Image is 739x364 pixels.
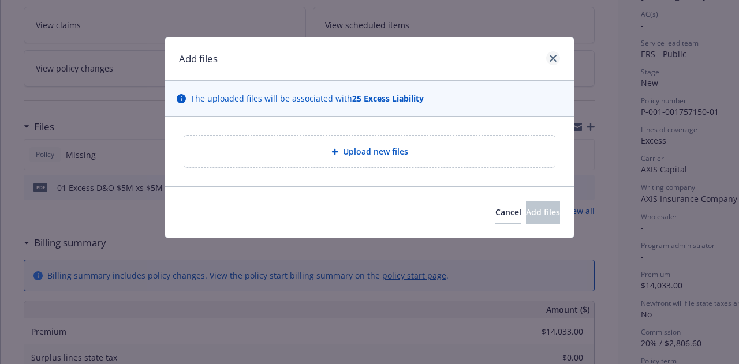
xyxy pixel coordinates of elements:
div: Upload new files [184,135,555,168]
button: Add files [526,201,560,224]
span: Cancel [495,207,521,217]
span: Add files [526,207,560,217]
span: Upload new files [343,145,408,157]
button: Cancel [495,201,521,224]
